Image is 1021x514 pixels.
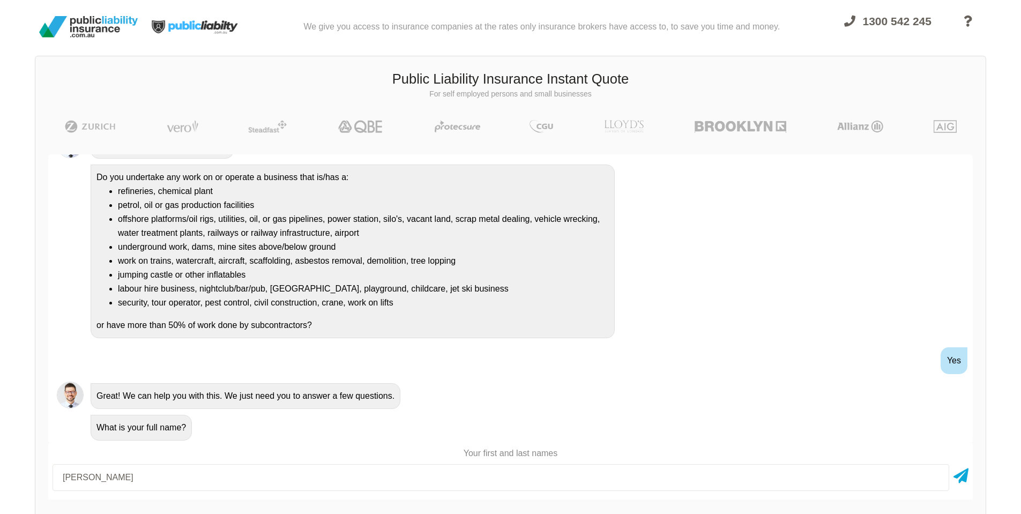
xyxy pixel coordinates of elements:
[244,120,291,133] img: Steadfast | Public Liability Insurance
[43,89,978,100] p: For self employed persons and small businesses
[118,282,609,296] li: labour hire business, nightclub/bar/pub, [GEOGRAPHIC_DATA], playground, childcare, jet ski business
[118,296,609,310] li: security, tour operator, pest control, civil construction, crane, work on lifts
[53,464,949,491] input: Your first and last names
[48,448,973,459] p: Your first and last names
[91,415,192,441] div: What is your full name?
[834,9,941,49] a: 1300 542 245
[929,120,961,133] img: AIG | Public Liability Insurance
[118,198,609,212] li: petrol, oil or gas production facilities
[525,120,557,133] img: CGU | Public Liability Insurance
[303,4,780,49] div: We give you access to insurance companies at the rates only insurance brokers have access to, to ...
[142,4,249,49] img: Public Liability Insurance Light
[57,382,84,408] img: Chatbot | PLI
[832,120,889,133] img: Allianz | Public Liability Insurance
[690,120,791,133] img: Brooklyn | Public Liability Insurance
[941,347,967,374] div: Yes
[60,120,121,133] img: Zurich | Public Liability Insurance
[118,212,609,240] li: offshore platforms/oil rigs, utilities, oil, or gas pipelines, power station, silo's, vacant land...
[43,70,978,89] h3: Public Liability Insurance Instant Quote
[118,184,609,198] li: refineries, chemical plant
[91,165,615,338] div: Do you undertake any work on or operate a business that is/has a: or have more than 50% of work d...
[91,383,400,409] div: Great! We can help you with this. We just need you to answer a few questions.
[118,240,609,254] li: underground work, dams, mine sites above/below ground
[118,268,609,282] li: jumping castle or other inflatables
[430,120,485,133] img: Protecsure | Public Liability Insurance
[162,120,203,133] img: Vero | Public Liability Insurance
[598,120,650,133] img: LLOYD's | Public Liability Insurance
[118,254,609,268] li: work on trains, watercraft, aircraft, scaffolding, asbestos removal, demolition, tree lopping
[863,15,931,27] span: 1300 542 245
[35,12,142,42] img: Public Liability Insurance
[332,120,390,133] img: QBE | Public Liability Insurance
